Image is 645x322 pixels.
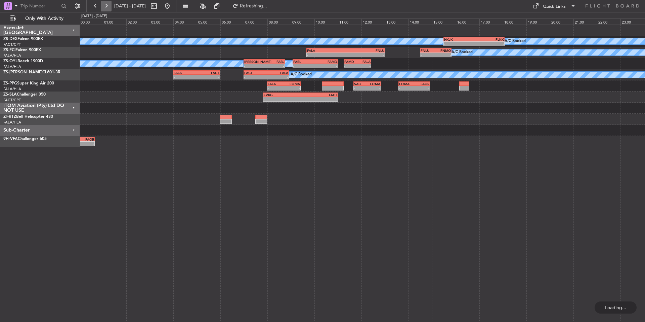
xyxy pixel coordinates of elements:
[17,16,71,21] span: Only With Activity
[367,86,380,90] div: -
[338,19,361,25] div: 11:00
[268,82,284,86] div: FALA
[529,1,579,11] button: Quick Links
[244,64,264,68] div: -
[436,48,451,52] div: FNMO
[444,37,474,41] div: HKJK
[240,4,268,8] span: Refreshing...
[526,19,550,25] div: 19:00
[7,13,73,24] button: Only With Activity
[264,60,284,64] div: FABL
[3,59,43,63] a: ZS-OYLBeech 1900D
[3,48,41,52] a: ZS-FCIFalcon 900EX
[3,64,21,69] a: FALA/HLA
[432,19,456,25] div: 15:00
[3,59,17,63] span: ZS-OYL
[315,60,337,64] div: FAMD
[3,48,15,52] span: ZS-FCI
[103,19,126,25] div: 01:00
[197,19,220,25] div: 05:00
[3,120,21,125] a: FALA/HLA
[264,97,300,101] div: -
[229,1,270,11] button: Refreshing...
[421,53,436,57] div: -
[244,19,267,25] div: 07:00
[3,70,60,74] a: ZS-[PERSON_NAME]CL601-3R
[173,19,197,25] div: 04:00
[291,19,314,25] div: 09:00
[284,86,300,90] div: -
[20,1,59,11] input: Trip Number
[414,86,429,90] div: -
[503,19,526,25] div: 18:00
[284,82,300,86] div: FQMA
[3,42,21,47] a: FACT/CPT
[505,36,526,46] div: A/C Booked
[174,75,197,79] div: -
[300,97,337,101] div: -
[354,86,367,90] div: -
[573,19,597,25] div: 21:00
[421,48,436,52] div: FNLU
[3,93,17,97] span: ZS-SLA
[174,71,197,75] div: FALA
[307,53,346,57] div: -
[291,70,312,80] div: A/C Booked
[408,19,432,25] div: 14:00
[543,3,566,10] div: Quick Links
[264,93,300,97] div: FVRG
[3,53,21,58] a: FALA/HLA
[3,81,54,85] a: ZS-PPGSuper King Air 200
[3,81,17,85] span: ZS-PPG
[3,137,47,141] a: 9H-VFAChallenger 605
[436,53,451,57] div: -
[267,19,291,25] div: 08:00
[293,60,315,64] div: FABL
[114,3,146,9] span: [DATE] - [DATE]
[300,93,337,97] div: FACT
[3,98,21,103] a: FACT/CPT
[595,301,637,314] div: Loading...
[354,82,367,86] div: SABI
[357,60,371,64] div: FALA
[264,64,284,68] div: -
[315,64,337,68] div: -
[3,86,21,92] a: FALA/HLA
[367,82,380,86] div: FQMA
[474,42,504,46] div: -
[244,60,264,64] div: [PERSON_NAME]
[344,60,357,64] div: FAMD
[266,71,288,75] div: FALA
[244,71,266,75] div: FACT
[385,19,408,25] div: 13:00
[3,137,18,141] span: 9H-VFA
[451,47,473,58] div: A/C Booked
[3,93,46,97] a: ZS-SLAChallenger 350
[314,19,338,25] div: 10:00
[307,48,346,52] div: FALA
[197,71,219,75] div: FACT
[3,115,16,119] span: ZT-RTZ
[456,19,479,25] div: 16:00
[550,19,573,25] div: 20:00
[81,13,107,19] div: [DATE] - [DATE]
[266,75,288,79] div: -
[346,48,384,52] div: FNLU
[293,64,315,68] div: -
[474,37,504,41] div: FLKK
[79,19,103,25] div: 00:00
[3,37,43,41] a: ZS-DEXFalcon 900EX
[126,19,150,25] div: 02:00
[597,19,620,25] div: 22:00
[399,82,414,86] div: FQMA
[414,82,429,86] div: FAOR
[197,75,219,79] div: -
[479,19,503,25] div: 17:00
[620,19,644,25] div: 23:00
[7,137,94,141] div: FAOR
[444,42,474,46] div: -
[357,64,371,68] div: -
[268,86,284,90] div: -
[346,53,384,57] div: -
[3,37,17,41] span: ZS-DEX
